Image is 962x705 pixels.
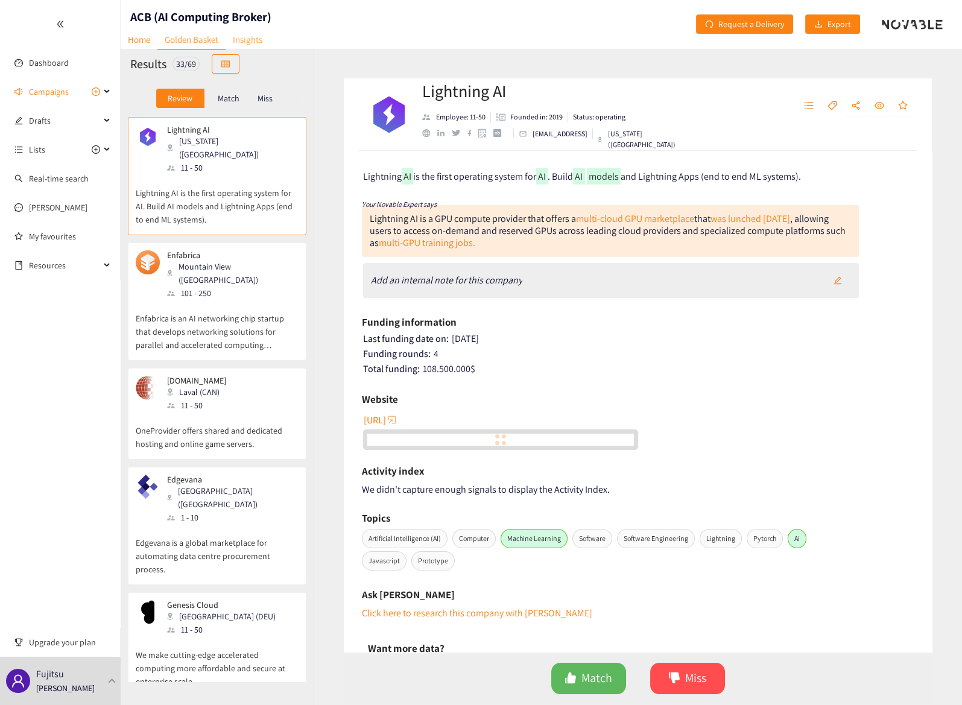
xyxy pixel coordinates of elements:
div: [GEOGRAPHIC_DATA] ([GEOGRAPHIC_DATA]) [167,484,297,511]
p: [EMAIL_ADDRESS] [533,128,587,139]
span: book [14,261,23,270]
span: redo [705,20,714,30]
span: Prototype [411,551,455,571]
a: facebook [467,130,479,136]
p: Status: operating [573,112,625,122]
div: 11 - 50 [167,399,233,412]
mark: models [587,168,621,185]
span: Upgrade your plan [29,630,111,654]
h6: Activity index [362,462,425,480]
mark: AI [536,168,548,185]
div: 1 - 10 [167,511,297,524]
p: Edgevana is a global marketplace for automating data centre procurement process. [136,524,299,576]
div: Lightning AI is a GPU compute provider that offers a that , allowing users to access on-demand an... [370,212,846,249]
div: 101 - 250 [167,286,297,300]
p: [PERSON_NAME] [36,681,95,695]
button: unordered-list [798,96,820,116]
div: 11 - 50 [167,161,297,174]
a: website [422,129,437,137]
span: share-alt [851,101,861,112]
span: Lists [29,138,45,162]
span: Funding rounds: [363,347,431,360]
span: Campaigns [29,80,69,104]
span: Export [828,17,851,31]
p: Lightning AI [167,125,290,134]
h1: ACB (AI Computing Broker) [130,8,271,25]
img: Snapshot of the company's website [136,475,160,499]
span: Software [572,529,612,548]
img: Snapshot of the company's website [136,376,160,400]
p: Miss [258,93,273,103]
div: 33 / 69 [172,57,200,71]
i: Your Novable Expert says [362,200,437,209]
div: [GEOGRAPHIC_DATA] (DEU) [167,610,283,623]
img: Company Logo [365,90,413,139]
button: redoRequest a Delivery [696,14,793,34]
span: Artificial Intelligence (AI) [362,529,448,548]
span: unordered-list [804,101,814,112]
img: Snapshot of the company's website [136,600,160,624]
span: like [565,672,577,686]
a: Golden Basket [157,30,226,50]
span: tag [828,101,837,112]
p: Employee: 11-50 [436,112,486,122]
p: Enfabrica is an AI networking chip startup that develops networking solutions for parallel and ac... [136,300,299,352]
span: user [11,674,25,688]
span: edit [834,276,842,286]
button: likeMatch [551,663,626,694]
a: was lunched [DATE] [710,212,790,225]
button: dislikeMiss [650,663,725,694]
span: Ai [788,529,806,548]
a: Home [121,30,157,49]
span: Total funding: [363,362,420,375]
span: sound [14,87,23,96]
span: double-left [56,20,65,28]
a: linkedin [437,130,452,137]
button: star [892,96,914,116]
div: 4 [363,348,914,360]
span: Miss [685,669,706,688]
h6: Topics [362,509,390,527]
h2: Lightning AI [422,79,682,103]
p: Review [168,93,192,103]
span: Software Engineering [617,529,695,548]
div: We didn't capture enough signals to display the Activity Index. [362,482,914,497]
p: [DOMAIN_NAME] [167,376,226,385]
p: Genesis Cloud [167,600,276,610]
button: table [212,54,239,74]
span: Pytorch [747,529,783,548]
span: . Build [548,170,573,183]
span: dislike [668,672,680,686]
span: unordered-list [14,145,23,154]
span: eye [875,101,884,112]
a: crunchbase [493,129,508,137]
h2: Results [130,55,166,72]
a: Click here to research this company with [PERSON_NAME] [362,607,592,619]
div: Laval (CAN) [167,385,233,399]
span: and Lightning Apps (end to end ML systems). [621,170,801,183]
p: Enfabrica [167,250,290,260]
p: Match [218,93,239,103]
div: 108.500.000 $ [363,363,914,375]
a: My favourites [29,224,111,248]
span: plus-circle [92,145,100,154]
span: edit [14,116,23,125]
li: Status [568,112,625,122]
h6: Want more data? [368,639,445,657]
iframe: Chat Widget [902,647,962,705]
span: Last funding date on: [363,332,449,345]
span: Computer [452,529,496,548]
a: multi-GPU training jobs. [379,236,475,249]
button: edit [824,271,851,290]
span: is the first operating system for [413,170,536,183]
div: Mountain View ([GEOGRAPHIC_DATA]) [167,260,297,286]
img: Snapshot of the company's website [136,125,160,149]
span: Lightning [700,529,742,548]
mark: AI [402,168,413,185]
div: [US_STATE] ([GEOGRAPHIC_DATA]) [598,128,682,150]
a: multi-cloud GPU marketplace [576,212,694,225]
span: Javascript [362,551,407,571]
p: Lightning AI is the first operating system for AI. Build AI models and Lightning Apps (end to end... [136,174,299,226]
button: downloadExport [805,14,860,34]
